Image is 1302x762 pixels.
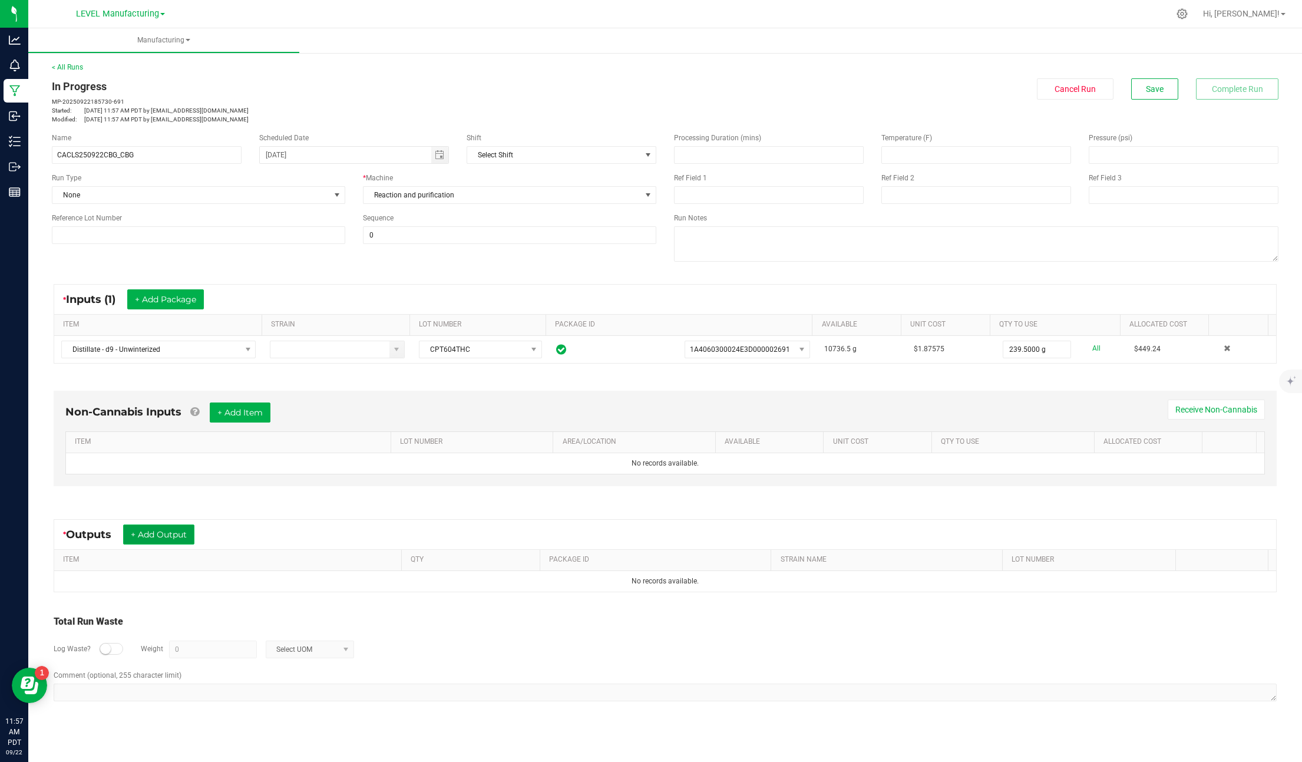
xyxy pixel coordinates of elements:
span: Modified: [52,115,84,124]
span: NO DATA FOUND [467,146,656,164]
span: Distillate - d9 - Unwinterized [62,341,240,358]
span: $449.24 [1134,345,1161,353]
p: 11:57 AM PDT [5,716,23,748]
inline-svg: Inbound [9,110,21,122]
a: LOT NUMBERSortable [400,437,548,447]
span: Manufacturing [28,35,299,45]
button: + Add Package [127,289,204,309]
a: LOT NUMBERSortable [1012,555,1171,565]
inline-svg: Analytics [9,34,21,46]
button: Complete Run [1196,78,1278,100]
button: Receive Non-Cannabis [1168,400,1265,420]
span: $1.87575 [914,345,944,353]
span: g [852,345,857,353]
a: STRAIN NAMESortable [781,555,998,565]
a: < All Runs [52,63,83,71]
label: Weight [141,644,163,654]
a: QTY TO USESortable [999,320,1115,329]
button: + Add Item [210,403,270,423]
inline-svg: Outbound [9,161,21,173]
span: Machine [366,174,393,182]
input: Date [260,147,431,163]
span: Outputs [66,528,123,541]
button: Cancel Run [1037,78,1113,100]
span: NO DATA FOUND [61,341,256,358]
p: 09/22 [5,748,23,757]
a: ITEMSortable [63,320,257,329]
span: Ref Field 2 [881,174,914,182]
iframe: Resource center unread badge [35,666,49,680]
inline-svg: Monitoring [9,60,21,71]
span: Hi, [PERSON_NAME]! [1203,9,1280,18]
span: Started: [52,106,84,115]
a: Allocated CostSortable [1129,320,1204,329]
div: Manage settings [1175,8,1189,19]
span: Toggle calendar [431,147,448,163]
a: Unit CostSortable [833,437,927,447]
a: All [1092,341,1101,357]
span: CPT604THC [419,341,527,358]
a: ITEMSortable [63,555,396,565]
inline-svg: Manufacturing [9,85,21,97]
inline-svg: Reports [9,186,21,198]
a: Sortable [1185,555,1263,565]
span: 1A4060300024E3D000002691 [690,345,790,354]
span: Reference Lot Number [52,214,122,222]
a: Sortable [1218,320,1264,329]
button: + Add Output [123,525,194,545]
span: Name [52,134,71,142]
span: Reaction and purification [363,187,641,203]
span: Save [1146,84,1164,94]
a: Add Non-Cannabis items that were also consumed in the run (e.g. gloves and packaging); Also add N... [190,405,199,418]
span: Processing Duration (mins) [674,134,761,142]
div: In Progress [52,78,656,94]
iframe: Resource center [12,668,47,703]
label: Log Waste? [54,644,91,654]
span: Run Type [52,173,81,183]
span: Scheduled Date [259,134,309,142]
a: Unit CostSortable [910,320,985,329]
td: No records available. [66,453,1264,474]
span: Non-Cannabis Inputs [65,405,181,418]
a: QTYSortable [411,555,536,565]
span: In Sync [556,342,566,357]
span: Select Shift [467,147,641,163]
span: Cancel Run [1055,84,1096,94]
span: Run Notes [674,214,707,222]
span: Shift [467,134,481,142]
span: Complete Run [1212,84,1263,94]
span: Ref Field 3 [1089,174,1122,182]
a: PACKAGE IDSortable [555,320,808,329]
span: Ref Field 1 [674,174,707,182]
td: No records available. [54,571,1276,592]
span: LEVEL Manufacturing [76,9,159,19]
a: AVAILABLESortable [822,320,897,329]
a: Manufacturing [28,28,299,53]
inline-svg: Inventory [9,136,21,147]
span: Temperature (F) [881,134,932,142]
a: STRAINSortable [271,320,405,329]
p: [DATE] 11:57 AM PDT by [EMAIL_ADDRESS][DOMAIN_NAME] [52,106,656,115]
a: QTY TO USESortable [941,437,1089,447]
span: 10736.5 [824,345,851,353]
span: Pressure (psi) [1089,134,1132,142]
p: MP-20250922185730-691 [52,97,656,106]
span: None [52,187,330,203]
label: Comment (optional, 255 character limit) [54,670,181,681]
a: Sortable [1212,437,1252,447]
button: Save [1131,78,1178,100]
p: [DATE] 11:57 AM PDT by [EMAIL_ADDRESS][DOMAIN_NAME] [52,115,656,124]
div: Total Run Waste [54,615,1277,629]
span: Sequence [363,214,394,222]
a: PACKAGE IDSortable [549,555,766,565]
a: Allocated CostSortable [1103,437,1198,447]
a: AREA/LOCATIONSortable [563,437,711,447]
span: Inputs (1) [66,293,127,306]
a: ITEMSortable [75,437,386,447]
a: LOT NUMBERSortable [419,320,541,329]
a: AVAILABLESortable [725,437,819,447]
